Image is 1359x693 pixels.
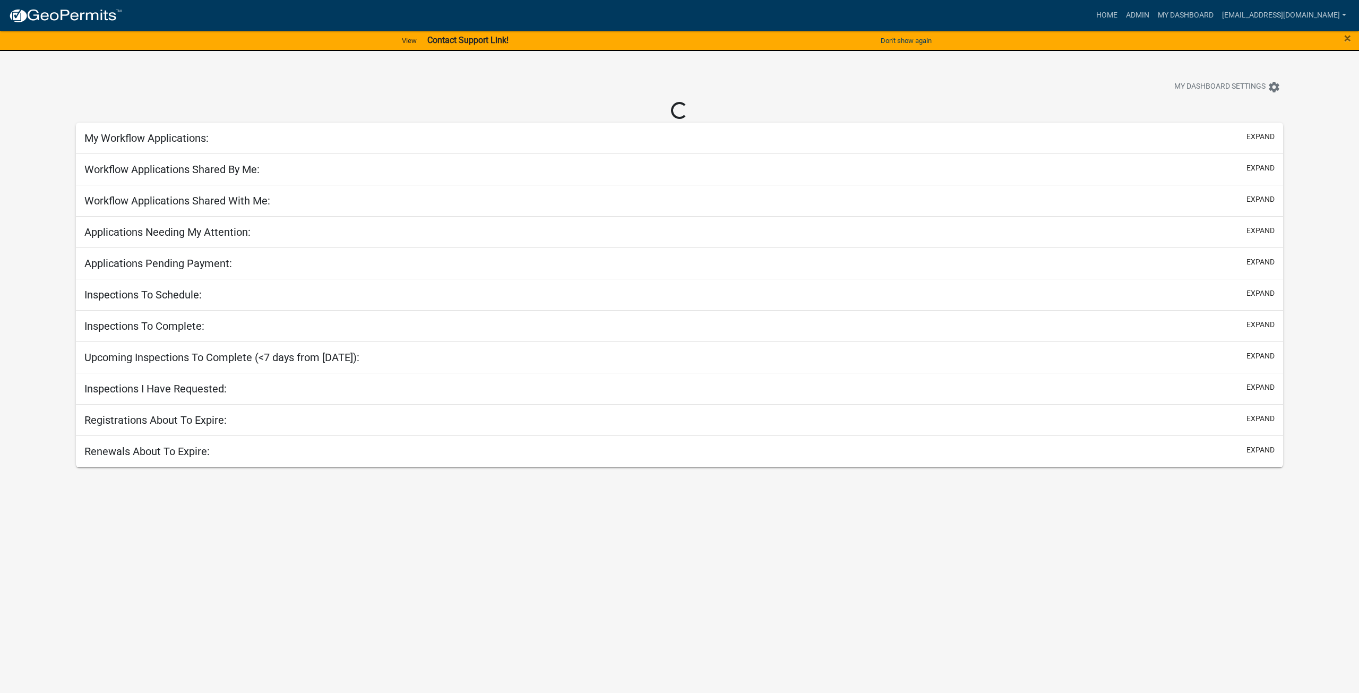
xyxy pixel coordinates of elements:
[398,32,421,49] a: View
[1246,131,1275,142] button: expand
[1174,81,1266,93] span: My Dashboard Settings
[1246,288,1275,299] button: expand
[84,132,209,144] h5: My Workflow Applications:
[1246,444,1275,456] button: expand
[1154,5,1218,25] a: My Dashboard
[84,382,227,395] h5: Inspections I Have Requested:
[1246,256,1275,268] button: expand
[1344,32,1351,45] button: Close
[1246,413,1275,424] button: expand
[84,194,270,207] h5: Workflow Applications Shared With Me:
[84,351,359,364] h5: Upcoming Inspections To Complete (<7 days from [DATE]):
[1122,5,1154,25] a: Admin
[427,35,509,45] strong: Contact Support Link!
[1246,382,1275,393] button: expand
[1246,194,1275,205] button: expand
[876,32,936,49] button: Don't show again
[84,288,202,301] h5: Inspections To Schedule:
[84,414,227,426] h5: Registrations About To Expire:
[1218,5,1351,25] a: [EMAIL_ADDRESS][DOMAIN_NAME]
[1246,162,1275,174] button: expand
[1246,350,1275,362] button: expand
[84,163,260,176] h5: Workflow Applications Shared By Me:
[1092,5,1122,25] a: Home
[84,320,204,332] h5: Inspections To Complete:
[84,226,251,238] h5: Applications Needing My Attention:
[1268,81,1280,93] i: settings
[1246,225,1275,236] button: expand
[1246,319,1275,330] button: expand
[84,257,232,270] h5: Applications Pending Payment:
[1344,31,1351,46] span: ×
[84,445,210,458] h5: Renewals About To Expire:
[1166,76,1289,97] button: My Dashboard Settingssettings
